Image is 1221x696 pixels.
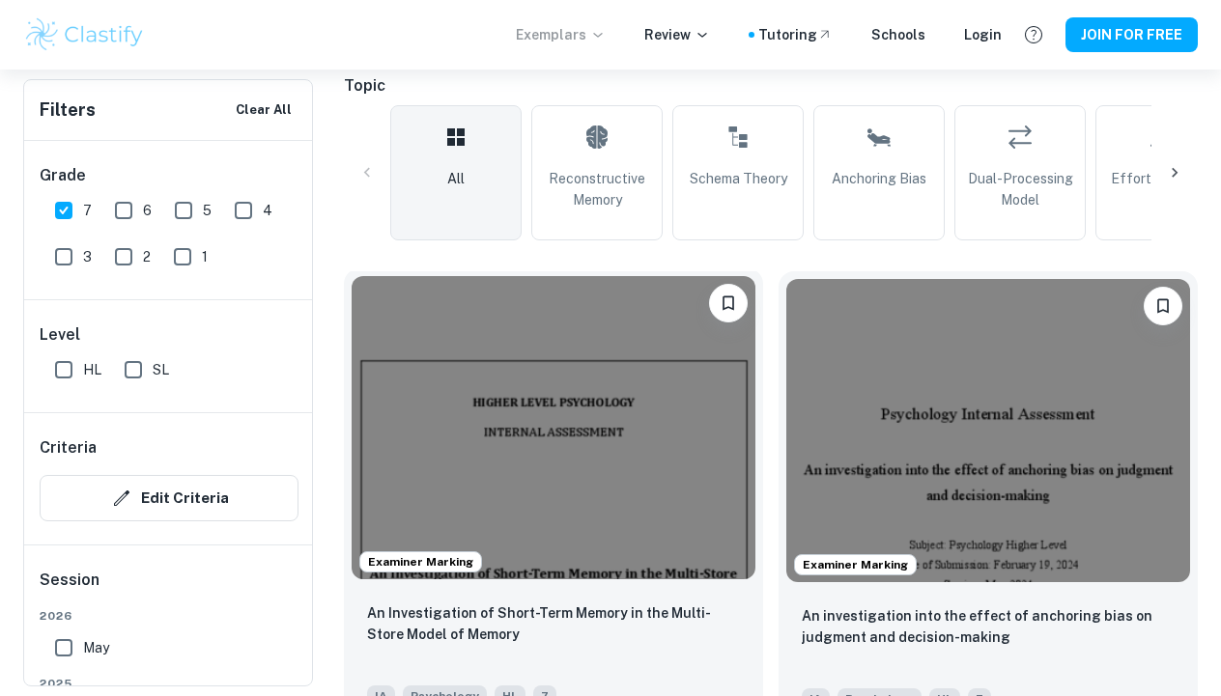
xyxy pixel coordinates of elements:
span: Schema Theory [690,168,787,189]
span: 5 [203,200,212,221]
p: An Investigation of Short-Term Memory in the Multi-Store Model of Memory [367,602,740,645]
span: 2 [143,246,151,267]
button: Clear All [231,96,297,125]
img: Clastify logo [23,15,146,54]
span: SL [153,359,169,380]
a: Schools [871,24,925,45]
span: HL [83,359,101,380]
span: Reconstructive Memory [540,168,654,210]
button: JOIN FOR FREE [1065,17,1198,52]
button: Please log in to bookmark exemplars [1144,287,1182,325]
h6: Filters [40,97,96,124]
button: Edit Criteria [40,475,298,521]
span: All [447,168,465,189]
a: Tutoring [758,24,833,45]
h6: Level [40,323,298,347]
h6: Session [40,569,298,607]
button: Please log in to bookmark exemplars [709,284,748,322]
span: 2025 [40,675,298,692]
p: Review [644,24,710,45]
span: Effort Heuristic [1111,168,1211,189]
button: Help and Feedback [1017,18,1050,51]
span: Dual-Processing Model [963,168,1077,210]
p: An investigation into the effect of anchoring bias on judgment and decision-making [802,605,1175,648]
span: 4 [263,200,272,221]
span: Anchoring Bias [832,168,926,189]
p: Exemplars [516,24,606,45]
img: Psychology IA example thumbnail: An investigation into the effect of anch [786,279,1190,582]
span: Examiner Marking [795,556,916,573]
span: 2026 [40,607,298,625]
h6: Grade [40,164,298,187]
span: Examiner Marking [360,553,481,571]
span: 1 [202,246,208,267]
h6: Topic [344,74,1198,97]
a: Login [964,24,1002,45]
span: May [83,637,109,658]
span: 6 [143,200,152,221]
h6: Criteria [40,436,97,459]
span: 3 [83,246,92,267]
span: 7 [83,200,92,221]
img: Psychology IA example thumbnail: An Investigation of Short-Term Memory in [352,276,755,579]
